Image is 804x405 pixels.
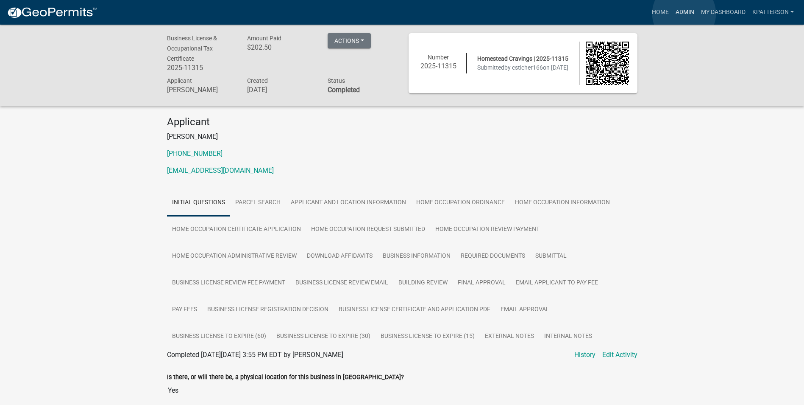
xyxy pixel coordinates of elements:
[247,35,281,42] span: Amount Paid
[167,86,235,94] h6: [PERSON_NAME]
[428,54,449,61] span: Number
[167,149,223,157] a: [PHONE_NUMBER]
[417,62,460,70] h6: 2025-11315
[411,189,510,217] a: Home Occupation Ordinance
[504,64,543,71] span: by csticher166
[167,64,235,72] h6: 2025-11315
[328,33,371,48] button: Actions
[328,86,360,94] strong: Completed
[648,4,672,20] a: Home
[167,351,343,359] span: Completed [DATE][DATE] 3:55 PM EDT by [PERSON_NAME]
[574,350,595,360] a: History
[167,296,202,323] a: Pay Fees
[539,323,597,350] a: Internal Notes
[453,270,511,297] a: Final Approval
[378,243,456,270] a: Business Information
[230,189,286,217] a: Parcel search
[167,166,274,174] a: [EMAIL_ADDRESS][DOMAIN_NAME]
[286,189,411,217] a: Applicant and Location Information
[602,350,637,360] a: Edit Activity
[167,216,306,243] a: Home Occupation Certificate Application
[167,323,271,350] a: Business License to Expire (60)
[698,4,749,20] a: My Dashboard
[530,243,572,270] a: Submittal
[202,296,334,323] a: Business License Registration Decision
[167,189,230,217] a: Initial Questions
[749,4,797,20] a: KPATTERSON
[306,216,430,243] a: Home Occupation Request Submitted
[393,270,453,297] a: Building Review
[247,77,268,84] span: Created
[167,132,637,142] p: [PERSON_NAME]
[302,243,378,270] a: Download Affidavits
[586,42,629,85] img: QR code
[510,189,615,217] a: Home Occupation Information
[376,323,480,350] a: Business License to Expire (15)
[477,64,568,71] span: Submitted on [DATE]
[290,270,393,297] a: Business License Review Email
[430,216,545,243] a: Home Occupation Review Payment
[495,296,554,323] a: Email Approval
[271,323,376,350] a: Business License to Expire (30)
[167,35,217,62] span: Business License & Occupational Tax Certificate
[167,270,290,297] a: Business License Review Fee Payment
[167,243,302,270] a: Home Occupation Administrative Review
[247,86,315,94] h6: [DATE]
[672,4,698,20] a: Admin
[167,374,404,380] label: Is there, or will there be, a physical location for this business in [GEOGRAPHIC_DATA]?
[334,296,495,323] a: Business License Certificate and Application PDF
[167,116,637,128] h4: Applicant
[480,323,539,350] a: External Notes
[511,270,603,297] a: Email Applicant to Pay Fee
[477,55,568,62] span: Homestead Cravings | 2025-11315
[456,243,530,270] a: Required Documents
[247,43,315,51] h6: $202.50
[328,77,345,84] span: Status
[167,77,192,84] span: Applicant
